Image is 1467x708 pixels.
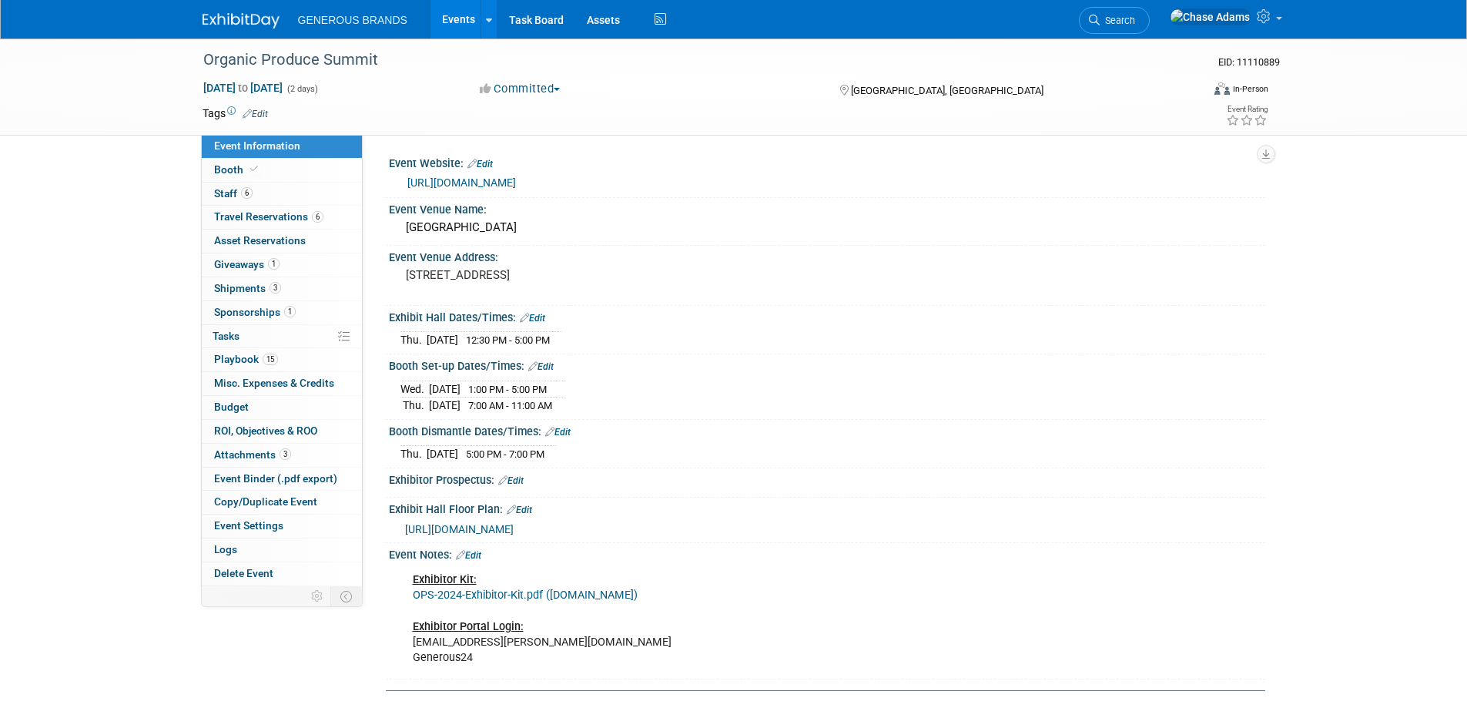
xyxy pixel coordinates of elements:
[202,301,362,324] a: Sponsorships1
[389,468,1265,488] div: Exhibitor Prospectus:
[280,448,291,460] span: 3
[202,491,362,514] a: Copy/Duplicate Event
[330,586,362,606] td: Toggle Event Tabs
[298,14,407,26] span: GENEROUS BRANDS
[214,567,273,579] span: Delete Event
[202,325,362,348] a: Tasks
[203,81,283,95] span: [DATE] [DATE]
[1232,83,1268,95] div: In-Person
[263,354,278,365] span: 15
[213,330,239,342] span: Tasks
[528,361,554,372] a: Edit
[413,620,524,633] b: Exhibitor Portal Login:
[1218,56,1280,68] span: Event ID: 11110889
[474,81,566,97] button: Committed
[498,475,524,486] a: Edit
[467,159,493,169] a: Edit
[389,498,1265,518] div: Exhibit Hall Floor Plan:
[286,84,318,94] span: (2 days)
[520,313,545,324] a: Edit
[214,401,249,413] span: Budget
[202,348,362,371] a: Playbook15
[402,565,1096,673] div: [EMAIL_ADDRESS][PERSON_NAME][DOMAIN_NAME] Generous24
[400,381,429,398] td: Wed.
[389,152,1265,172] div: Event Website:
[202,444,362,467] a: Attachments3
[405,523,514,535] a: [URL][DOMAIN_NAME]
[214,306,296,318] span: Sponsorships
[214,353,278,365] span: Playbook
[202,159,362,182] a: Booth
[545,427,571,438] a: Edit
[214,139,300,152] span: Event Information
[1214,82,1230,95] img: Format-Inperson.png
[202,253,362,277] a: Giveaways1
[202,420,362,443] a: ROI, Objectives & ROO
[202,206,362,229] a: Travel Reservations6
[214,210,323,223] span: Travel Reservations
[250,165,258,173] i: Booth reservation complete
[400,398,429,414] td: Thu.
[202,135,362,158] a: Event Information
[468,384,547,395] span: 1:00 PM - 5:00 PM
[202,396,362,419] a: Budget
[429,398,461,414] td: [DATE]
[241,187,253,199] span: 6
[268,258,280,270] span: 1
[202,562,362,586] a: Delete Event
[507,505,532,515] a: Edit
[1226,106,1268,113] div: Event Rating
[413,589,638,602] a: OPS-2024-Exhibitor-Kit.pdf ([DOMAIN_NAME])
[214,163,261,176] span: Booth
[214,187,253,200] span: Staff
[406,268,737,282] pre: [STREET_ADDRESS]
[214,495,317,508] span: Copy/Duplicate Event
[389,246,1265,265] div: Event Venue Address:
[214,377,334,389] span: Misc. Expenses & Credits
[427,446,458,462] td: [DATE]
[202,372,362,395] a: Misc. Expenses & Credits
[1079,7,1150,34] a: Search
[466,334,550,346] span: 12:30 PM - 5:00 PM
[389,543,1265,563] div: Event Notes:
[407,176,516,189] a: [URL][DOMAIN_NAME]
[429,381,461,398] td: [DATE]
[214,258,280,270] span: Giveaways
[214,543,237,555] span: Logs
[468,400,552,411] span: 7:00 AM - 11:00 AM
[214,234,306,247] span: Asset Reservations
[389,306,1265,326] div: Exhibit Hall Dates/Times:
[214,519,283,532] span: Event Settings
[400,332,427,348] td: Thu.
[214,424,317,437] span: ROI, Objectives & ROO
[1110,80,1269,103] div: Event Format
[202,539,362,562] a: Logs
[214,282,281,294] span: Shipments
[466,448,544,460] span: 5:00 PM - 7:00 PM
[1170,8,1251,25] img: Chase Adams
[400,446,427,462] td: Thu.
[427,332,458,348] td: [DATE]
[312,211,323,223] span: 6
[389,198,1265,217] div: Event Venue Name:
[270,282,281,294] span: 3
[1100,15,1135,26] span: Search
[202,515,362,538] a: Event Settings
[202,230,362,253] a: Asset Reservations
[202,468,362,491] a: Event Binder (.pdf export)
[456,550,481,561] a: Edit
[214,448,291,461] span: Attachments
[389,420,1265,440] div: Booth Dismantle Dates/Times:
[214,472,337,485] span: Event Binder (.pdf export)
[389,354,1265,374] div: Booth Set-up Dates/Times:
[284,306,296,317] span: 1
[203,13,280,29] img: ExhibitDay
[851,85,1043,96] span: [GEOGRAPHIC_DATA], [GEOGRAPHIC_DATA]
[413,573,477,586] b: Exhibitor Kit:
[400,216,1254,240] div: [GEOGRAPHIC_DATA]
[304,586,331,606] td: Personalize Event Tab Strip
[236,82,250,94] span: to
[243,109,268,119] a: Edit
[203,106,268,121] td: Tags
